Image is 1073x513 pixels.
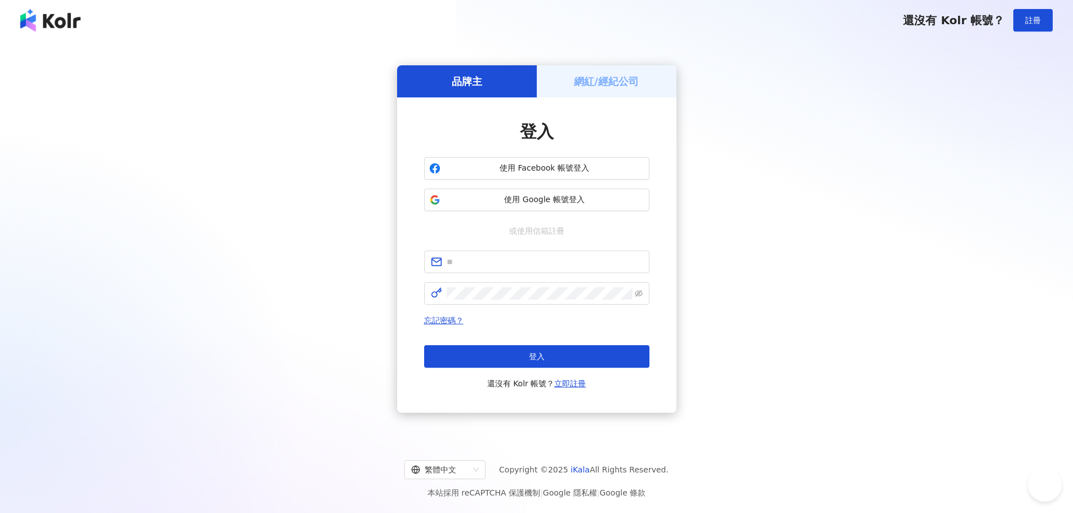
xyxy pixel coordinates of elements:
[574,74,639,88] h5: 網紅/經紀公司
[1028,468,1062,502] iframe: Help Scout Beacon - Open
[445,194,644,206] span: 使用 Google 帳號登入
[1013,9,1053,32] button: 註冊
[424,316,464,325] a: 忘記密碼？
[424,345,649,368] button: 登入
[554,379,586,388] a: 立即註冊
[540,488,543,497] span: |
[529,352,545,361] span: 登入
[411,461,469,479] div: 繁體中文
[487,377,586,390] span: 還沒有 Kolr 帳號？
[571,465,590,474] a: iKala
[635,289,643,297] span: eye-invisible
[424,157,649,180] button: 使用 Facebook 帳號登入
[903,14,1004,27] span: 還沒有 Kolr 帳號？
[428,486,645,499] span: 本站採用 reCAPTCHA 保護機制
[520,122,554,141] span: 登入
[597,488,600,497] span: |
[445,163,644,174] span: 使用 Facebook 帳號登入
[501,225,572,237] span: 或使用信箱註冊
[20,9,81,32] img: logo
[452,74,482,88] h5: 品牌主
[499,463,669,476] span: Copyright © 2025 All Rights Reserved.
[424,189,649,211] button: 使用 Google 帳號登入
[543,488,597,497] a: Google 隱私權
[1025,16,1041,25] span: 註冊
[599,488,645,497] a: Google 條款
